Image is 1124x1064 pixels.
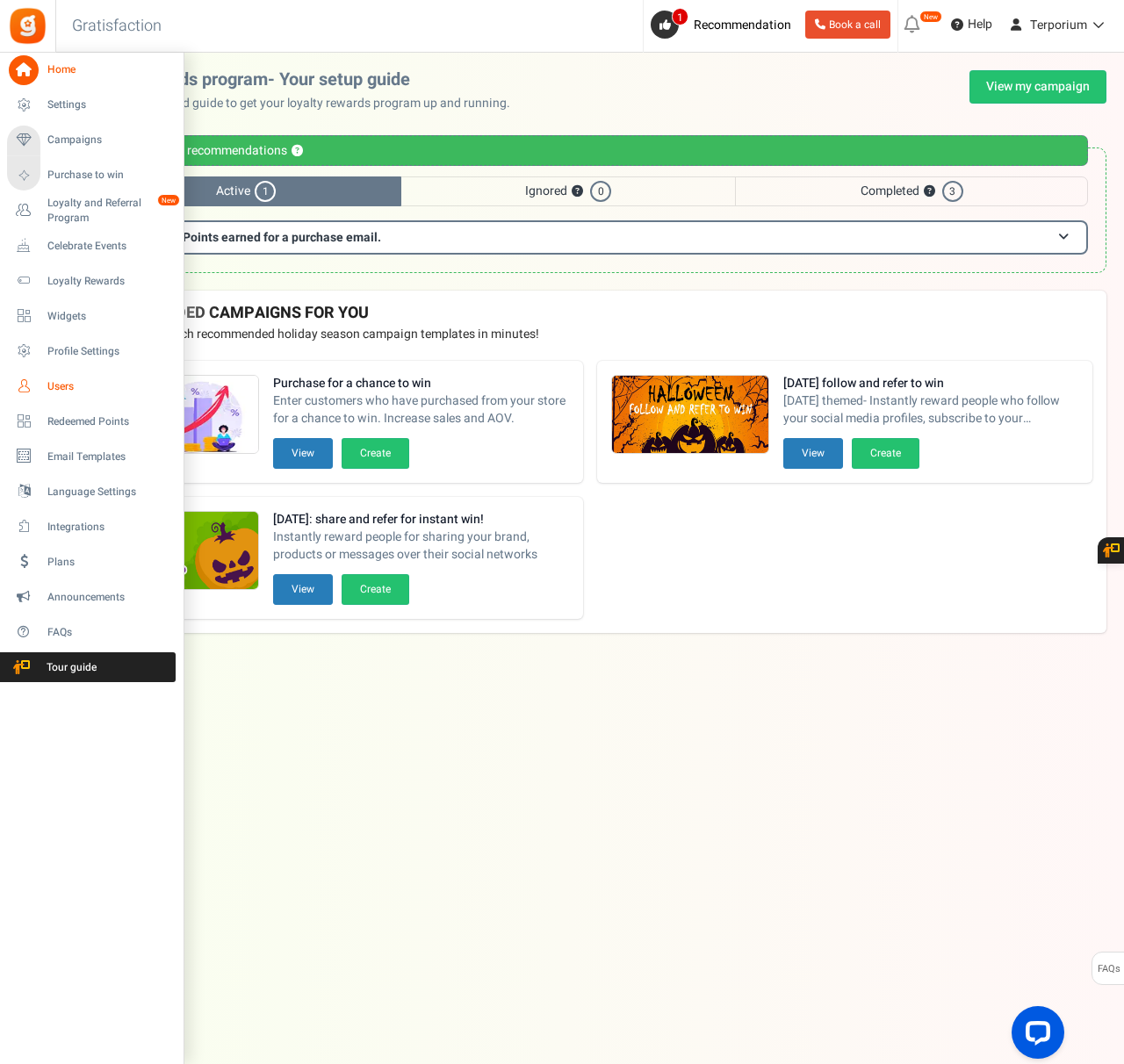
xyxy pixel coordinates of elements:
span: Terporium [1030,16,1087,34]
p: Use this personalized guide to get your loyalty rewards program up and running. [73,95,524,112]
strong: [DATE] follow and refer to win [783,375,1079,392]
span: Profile Settings [47,344,170,359]
div: Personalized recommendations [91,135,1088,166]
span: 0 [590,181,611,202]
span: Instantly reward people for sharing your brand, products or messages over their social networks [273,528,569,564]
img: Recommended Campaigns [612,376,768,455]
button: ? [572,186,583,198]
span: 1 [255,181,276,202]
span: Turn on: Points earned for a purchase email. [134,228,381,247]
a: Book a call [805,11,890,39]
a: Redeemed Points [7,406,176,436]
a: Help [944,11,999,39]
em: New [157,194,180,206]
a: Email Templates [7,442,176,471]
button: Create [342,438,409,469]
a: Settings [7,90,176,120]
span: Loyalty Rewards [47,274,170,289]
h4: RECOMMENDED CAMPAIGNS FOR YOU [87,305,1092,322]
p: Preview and launch recommended holiday season campaign templates in minutes! [87,326,1092,343]
a: Loyalty Rewards [7,266,176,296]
a: Purchase to win [7,161,176,191]
span: Settings [47,97,170,112]
a: Home [7,55,176,85]
span: Active [91,176,401,206]
span: Purchase to win [47,168,170,183]
button: Create [342,574,409,605]
span: Integrations [47,520,170,535]
span: Widgets [47,309,170,324]
h2: Loyalty rewards program- Your setup guide [73,70,524,90]
a: Campaigns [7,126,176,155]
span: Users [47,379,170,394]
a: Widgets [7,301,176,331]
span: Home [47,62,170,77]
span: Plans [47,555,170,570]
span: Email Templates [47,449,170,464]
a: FAQs [7,617,176,647]
a: Loyalty and Referral Program New [7,196,176,226]
span: Announcements [47,590,170,605]
a: Announcements [7,582,176,612]
span: FAQs [1097,953,1120,986]
button: View [273,574,333,605]
a: View my campaign [969,70,1106,104]
a: Celebrate Events [7,231,176,261]
a: Language Settings [7,477,176,507]
span: Campaigns [47,133,170,147]
button: ? [924,186,935,198]
h3: Gratisfaction [53,9,181,44]
span: Completed [735,176,1088,206]
span: Enter customers who have purchased from your store for a chance to win. Increase sales and AOV. [273,392,569,428]
strong: Purchase for a chance to win [273,375,569,392]
button: View [273,438,333,469]
a: Plans [7,547,176,577]
button: View [783,438,843,469]
span: [DATE] themed- Instantly reward people who follow your social media profiles, subscribe to your n... [783,392,1079,428]
span: 1 [672,8,688,25]
a: Profile Settings [7,336,176,366]
span: Loyalty and Referral Program [47,196,176,226]
strong: [DATE]: share and refer for instant win! [273,511,569,528]
a: 1 Recommendation [651,11,798,39]
span: Language Settings [47,485,170,500]
button: ? [292,146,303,157]
span: FAQs [47,625,170,640]
a: Integrations [7,512,176,542]
span: Celebrate Events [47,239,170,254]
button: Create [852,438,919,469]
span: 3 [942,181,963,202]
em: New [919,11,942,23]
span: Tour guide [8,660,131,675]
span: Recommendation [694,16,791,34]
img: Gratisfaction [8,6,47,46]
span: Ignored [401,176,736,206]
span: Help [963,16,992,33]
a: Users [7,371,176,401]
span: Redeemed Points [47,414,170,429]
